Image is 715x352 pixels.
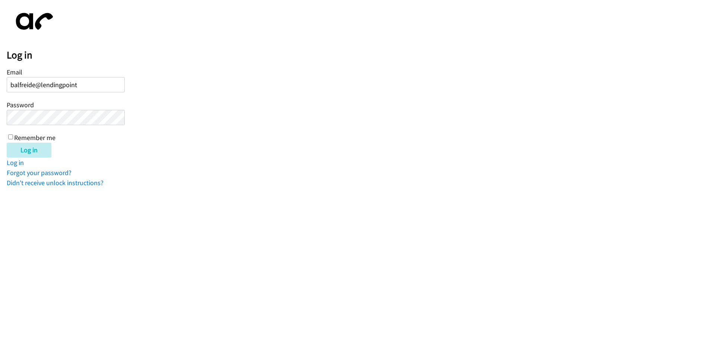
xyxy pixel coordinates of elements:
[7,143,51,158] input: Log in
[7,68,22,76] label: Email
[7,158,24,167] a: Log in
[7,178,104,187] a: Didn't receive unlock instructions?
[7,7,59,36] img: aphone-8a226864a2ddd6a5e75d1ebefc011f4aa8f32683c2d82f3fb0802fe031f96514.svg
[7,168,71,177] a: Forgot your password?
[14,133,55,142] label: Remember me
[7,101,34,109] label: Password
[7,49,715,61] h2: Log in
